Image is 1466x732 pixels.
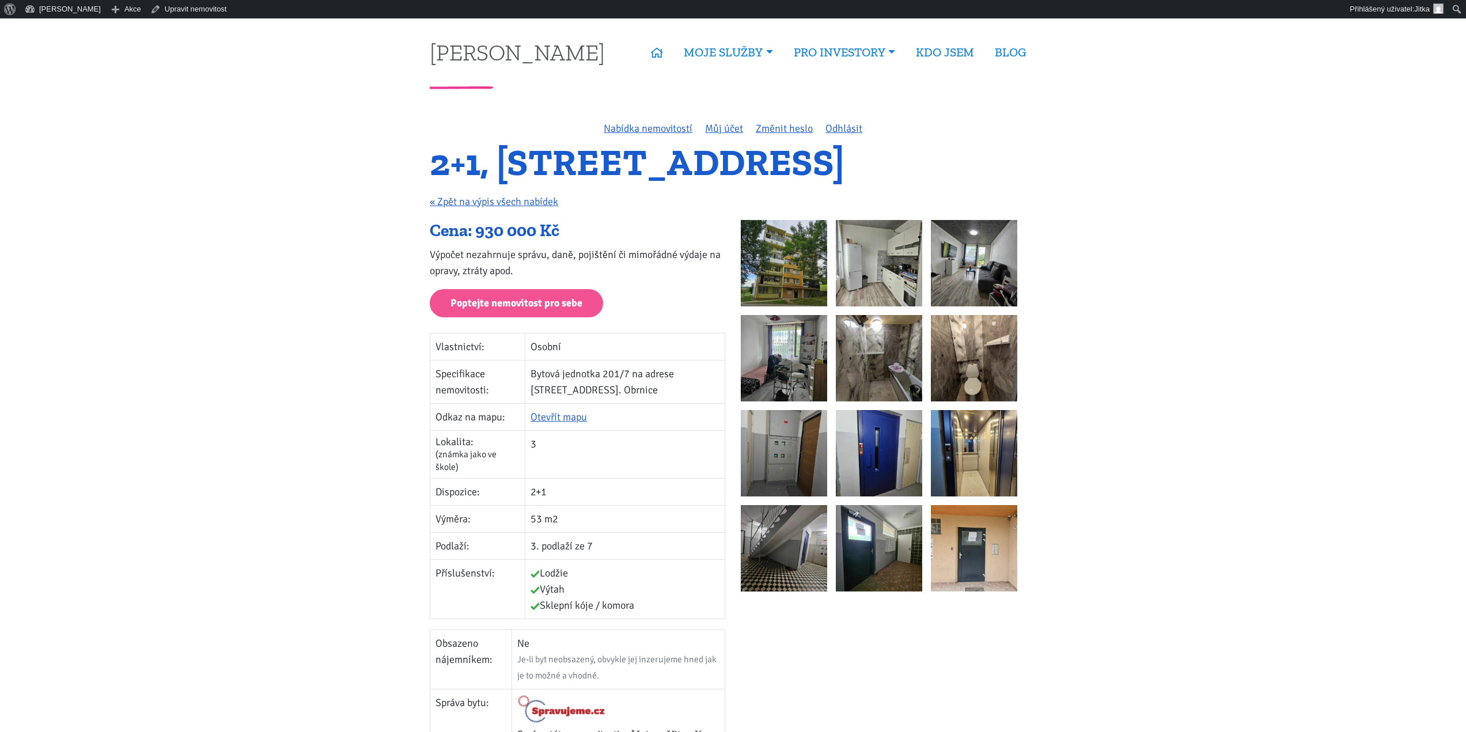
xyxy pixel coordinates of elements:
td: Podlaží: [430,533,525,560]
td: Příslušenství: [430,560,525,619]
a: Můj účet [705,122,743,135]
a: Poptejte nemovitost pro sebe [430,289,603,317]
a: Odhlásit [825,122,862,135]
td: Osobní [525,333,725,360]
td: 53 m2 [525,506,725,533]
img: Logo Spravujeme.cz [517,695,605,723]
td: Odkaz na mapu: [430,403,525,430]
a: Otevřít mapu [531,411,587,423]
td: 3 [525,430,725,479]
td: 3. podlaží ze 7 [525,533,725,560]
div: Je-li byt neobsazený, obvykle jej inzerujeme hned jak je to možné a vhodné. [517,651,719,684]
a: BLOG [984,39,1036,66]
td: Bytová jednotka 201/7 na adrese [STREET_ADDRESS]. Obrnice [525,360,725,403]
a: PRO INVESTORY [783,39,906,66]
p: Výpočet nezahrnuje správu, daně, pojištění či mimořádné výdaje na opravy, ztráty apod. [430,246,725,279]
td: Lodžie Výtah Sklepní kóje / komora [525,560,725,619]
td: Obsazeno nájemníkem: [430,630,512,689]
a: MOJE SLUŽBY [673,39,783,66]
span: (známka jako ve škole) [435,449,497,473]
td: Výměra: [430,506,525,533]
h1: 2+1, [STREET_ADDRESS] [430,147,1036,179]
a: Nabídka nemovitostí [604,122,692,135]
td: Vlastnictví: [430,333,525,360]
a: Změnit heslo [756,122,813,135]
span: Jitka [1414,5,1430,13]
a: « Zpět na výpis všech nabídek [430,195,558,208]
a: [PERSON_NAME] [430,41,605,63]
div: Cena: 930 000 Kč [430,220,725,242]
td: Specifikace nemovitosti: [430,360,525,403]
td: 2+1 [525,479,725,506]
td: Dispozice: [430,479,525,506]
a: KDO JSEM [906,39,984,66]
td: Ne [512,630,725,689]
td: Lokalita: [430,430,525,479]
